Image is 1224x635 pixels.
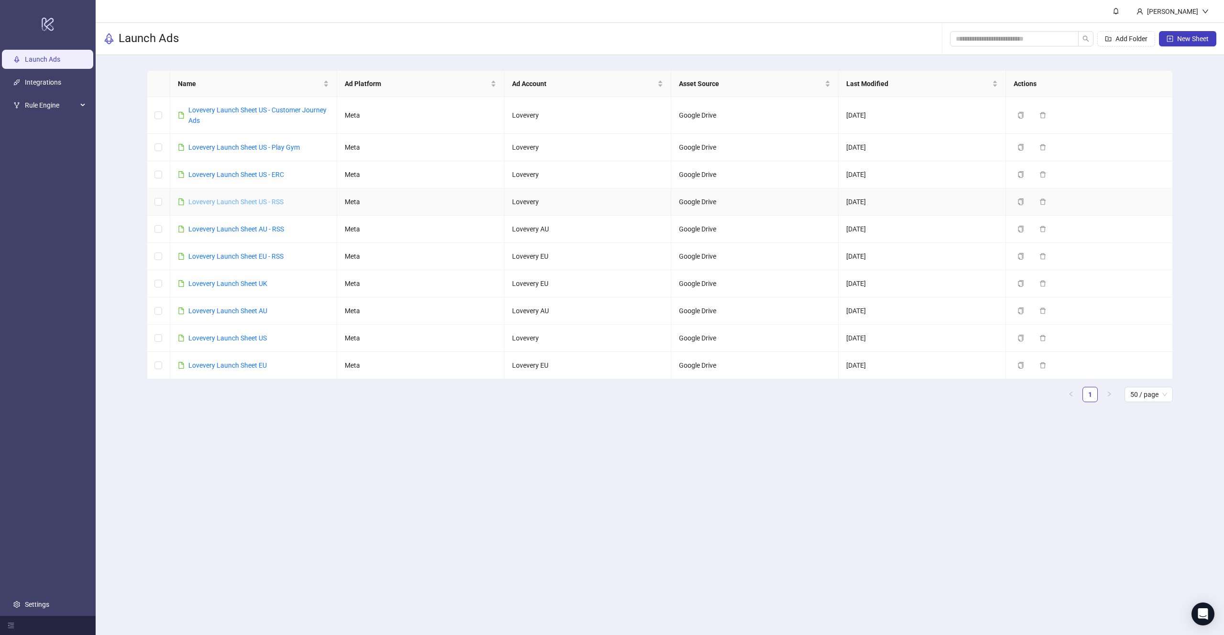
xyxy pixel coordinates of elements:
span: copy [1017,253,1024,260]
span: file [178,280,185,287]
span: Add Folder [1115,35,1147,43]
td: [DATE] [839,97,1006,134]
td: Lovevery [504,188,672,216]
button: left [1063,387,1079,402]
span: copy [1017,112,1024,119]
td: Google Drive [671,161,839,188]
td: Lovevery [504,97,672,134]
td: Google Drive [671,270,839,297]
td: Lovevery EU [504,270,672,297]
a: Lovevery Launch Sheet AU - RSS [188,225,284,233]
span: Ad Platform [345,78,489,89]
span: delete [1039,335,1046,341]
span: delete [1039,226,1046,232]
td: [DATE] [839,297,1006,325]
td: Lovevery EU [504,352,672,379]
td: Meta [337,352,504,379]
span: rocket [103,33,115,44]
span: file [178,362,185,369]
td: Google Drive [671,352,839,379]
span: bell [1113,8,1119,14]
a: Lovevery Launch Sheet EU [188,361,267,369]
span: delete [1039,307,1046,314]
td: Google Drive [671,243,839,270]
span: file [178,307,185,314]
span: file [178,253,185,260]
td: Meta [337,297,504,325]
span: copy [1017,144,1024,151]
li: Previous Page [1063,387,1079,402]
a: Lovevery Launch Sheet AU [188,307,267,315]
td: [DATE] [839,325,1006,352]
td: Meta [337,134,504,161]
span: delete [1039,253,1046,260]
td: Google Drive [671,216,839,243]
td: Meta [337,161,504,188]
td: Lovevery [504,325,672,352]
td: Google Drive [671,188,839,216]
span: Last Modified [846,78,990,89]
span: copy [1017,335,1024,341]
td: [DATE] [839,216,1006,243]
td: [DATE] [839,161,1006,188]
div: Open Intercom Messenger [1191,602,1214,625]
td: Google Drive [671,325,839,352]
button: right [1102,387,1117,402]
th: Last Modified [839,71,1006,97]
a: Lovevery Launch Sheet US - Customer Journey Ads [188,106,327,124]
span: left [1068,391,1074,397]
a: Lovevery Launch Sheet US [188,334,267,342]
div: [PERSON_NAME] [1143,6,1202,17]
td: [DATE] [839,188,1006,216]
span: Ad Account [512,78,656,89]
span: fork [13,102,20,109]
span: file [178,226,185,232]
a: Lovevery Launch Sheet EU - RSS [188,252,284,260]
td: [DATE] [839,270,1006,297]
a: Integrations [25,78,61,86]
span: Asset Source [679,78,823,89]
span: file [178,171,185,178]
span: down [1202,8,1209,15]
li: Next Page [1102,387,1117,402]
span: Name [178,78,322,89]
span: folder-add [1105,35,1112,42]
a: Lovevery Launch Sheet US - Play Gym [188,143,300,151]
span: delete [1039,362,1046,369]
a: Settings [25,601,49,608]
span: delete [1039,112,1046,119]
a: Launch Ads [25,55,60,63]
span: delete [1039,198,1046,205]
span: file [178,335,185,341]
span: menu-fold [8,622,14,629]
td: Meta [337,188,504,216]
span: copy [1017,226,1024,232]
td: Lovevery AU [504,216,672,243]
span: copy [1017,198,1024,205]
td: Meta [337,97,504,134]
a: Lovevery Launch Sheet US - ERC [188,171,284,178]
li: 1 [1082,387,1098,402]
td: Google Drive [671,297,839,325]
td: Google Drive [671,97,839,134]
span: user [1137,8,1143,15]
th: Ad Account [504,71,672,97]
td: Meta [337,270,504,297]
th: Asset Source [671,71,839,97]
td: Lovevery [504,161,672,188]
td: [DATE] [839,352,1006,379]
span: plus-square [1167,35,1173,42]
td: [DATE] [839,134,1006,161]
td: Meta [337,216,504,243]
button: New Sheet [1159,31,1216,46]
span: file [178,112,185,119]
span: right [1106,391,1112,397]
td: Lovevery AU [504,297,672,325]
span: copy [1017,280,1024,287]
h3: Launch Ads [119,31,179,46]
span: 50 / page [1130,387,1167,402]
button: Add Folder [1097,31,1155,46]
a: Lovevery Launch Sheet UK [188,280,267,287]
span: copy [1017,362,1024,369]
span: delete [1039,144,1046,151]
